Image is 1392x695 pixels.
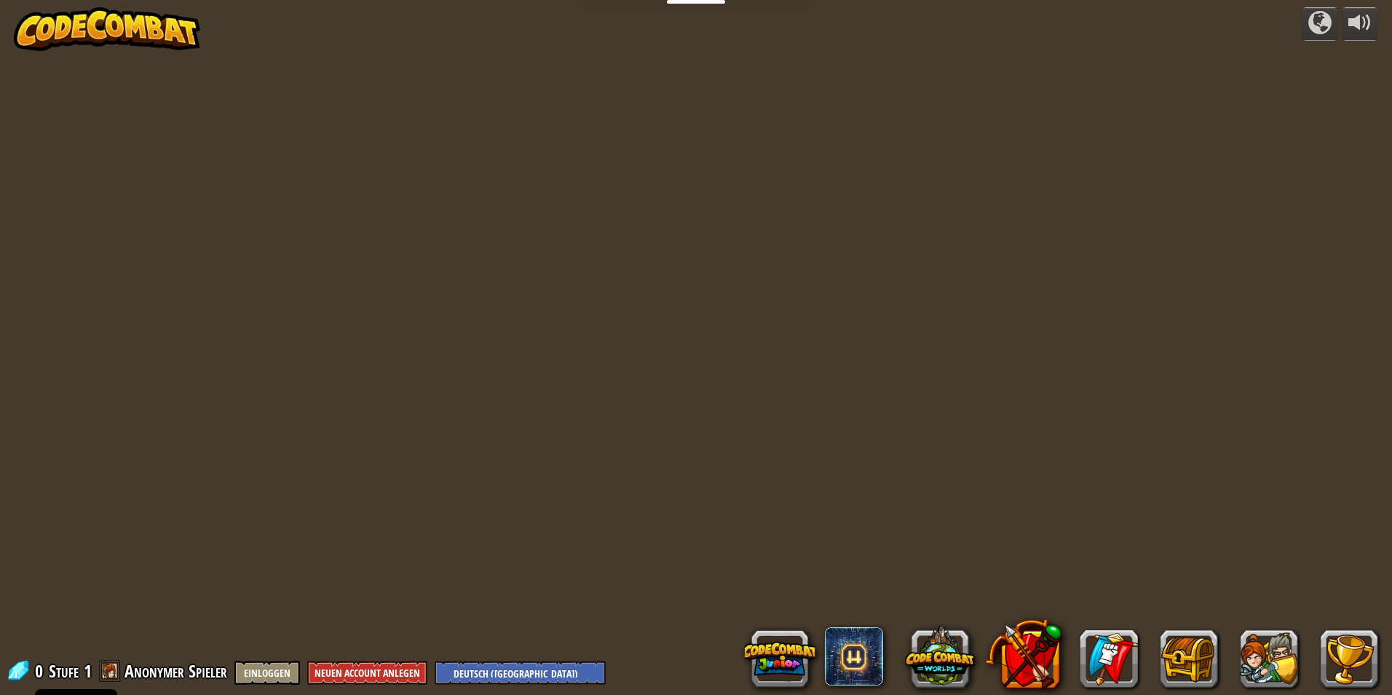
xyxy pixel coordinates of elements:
[14,7,200,51] img: CodeCombat - Learn how to code by playing a game
[1342,7,1378,42] button: Lautstärke anpassen
[307,661,427,685] button: Neuen Account anlegen
[124,659,227,683] span: Anonymer Spieler
[84,659,92,683] span: 1
[49,659,79,683] span: Stufe
[1302,7,1338,42] button: Kampagne
[234,661,300,685] button: Einloggen
[35,659,47,683] span: 0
